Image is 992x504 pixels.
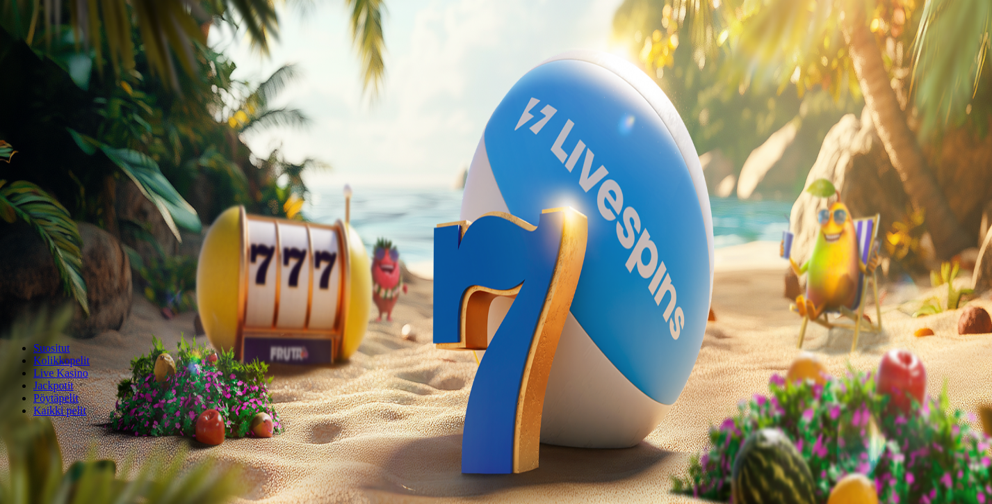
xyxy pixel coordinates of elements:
[33,367,88,379] a: Live Kasino
[33,392,79,404] a: Pöytäpelit
[6,318,986,417] nav: Lobby
[33,380,74,391] a: Jackpotit
[33,342,70,354] a: Suositut
[6,318,986,443] header: Lobby
[33,405,86,416] a: Kaikki pelit
[33,355,90,366] a: Kolikkopelit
